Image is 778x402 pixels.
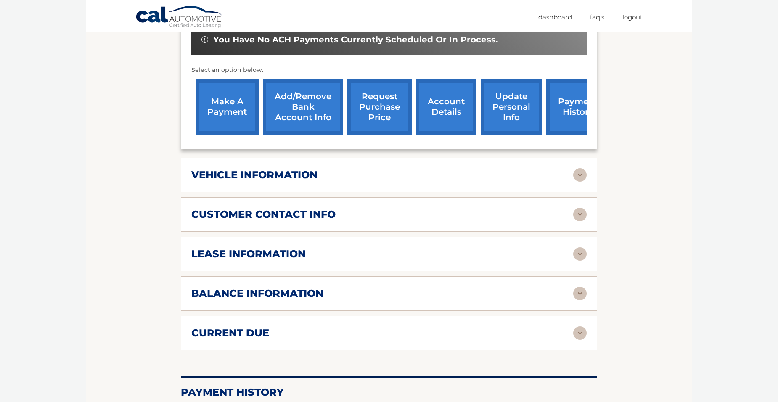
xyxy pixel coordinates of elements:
h2: lease information [191,248,306,260]
h2: balance information [191,287,323,300]
a: FAQ's [590,10,604,24]
a: update personal info [481,79,542,135]
h2: customer contact info [191,208,336,221]
h2: vehicle information [191,169,318,181]
a: Cal Automotive [135,5,224,30]
p: Select an option below: [191,65,587,75]
h2: Payment History [181,386,597,399]
img: alert-white.svg [201,36,208,43]
span: You have no ACH payments currently scheduled or in process. [213,34,498,45]
a: payment history [546,79,609,135]
a: Dashboard [538,10,572,24]
h2: current due [191,327,269,339]
img: accordion-rest.svg [573,208,587,221]
a: Logout [622,10,643,24]
a: make a payment [196,79,259,135]
a: request purchase price [347,79,412,135]
img: accordion-rest.svg [573,287,587,300]
img: accordion-rest.svg [573,247,587,261]
img: accordion-rest.svg [573,326,587,340]
a: Add/Remove bank account info [263,79,343,135]
img: accordion-rest.svg [573,168,587,182]
a: account details [416,79,476,135]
